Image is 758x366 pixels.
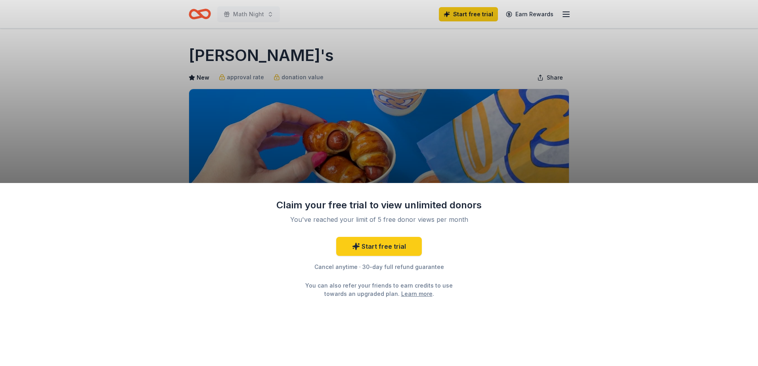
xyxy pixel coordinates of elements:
div: You can also refer your friends to earn credits to use towards an upgraded plan. . [298,281,460,298]
div: Cancel anytime · 30-day full refund guarantee [276,262,482,272]
a: Learn more [401,290,433,298]
div: You've reached your limit of 5 free donor views per month [285,215,473,224]
div: Claim your free trial to view unlimited donors [276,199,482,212]
a: Start free trial [336,237,422,256]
